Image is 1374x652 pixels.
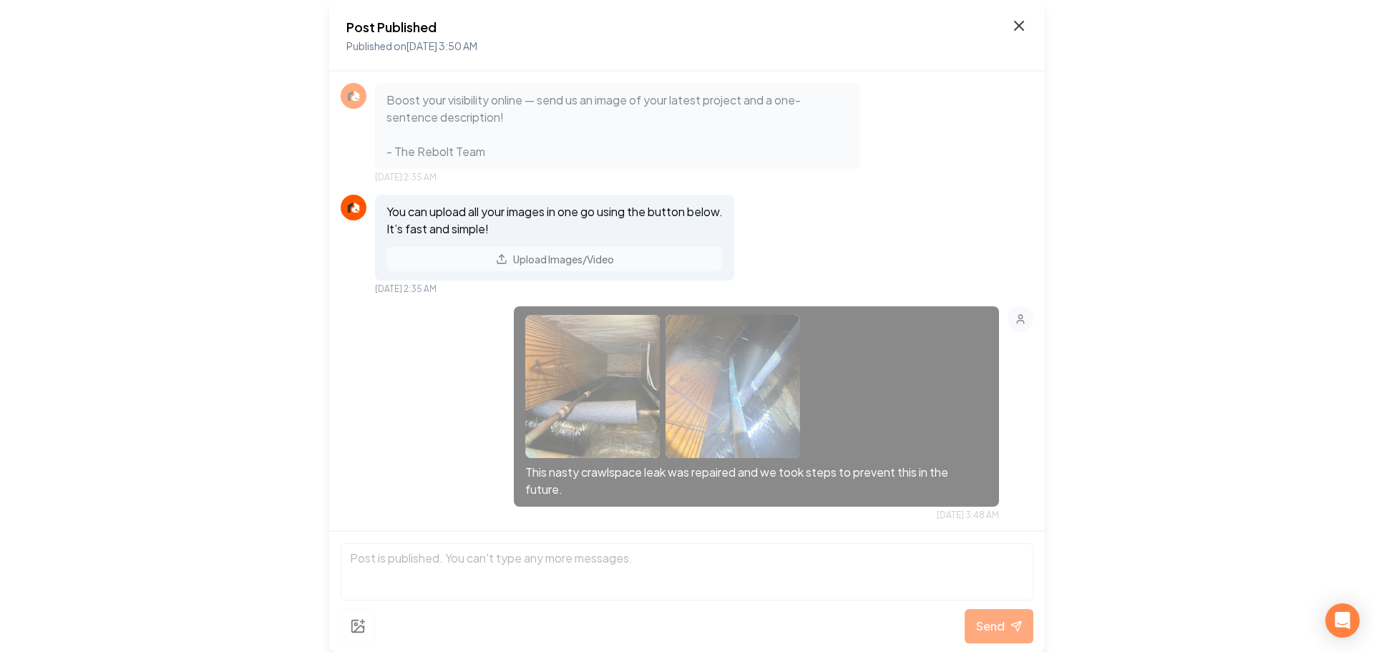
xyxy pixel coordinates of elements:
div: Open Intercom Messenger [1325,603,1360,638]
img: uploaded image [525,315,660,458]
p: This nasty crawlspace leak was repaired and we took steps to prevent this in the future. [525,464,988,498]
span: [DATE] 2:35 AM [375,172,437,183]
span: [DATE] 3:48 AM [937,510,999,521]
h2: Post Published [346,17,477,37]
img: Rebolt Logo [345,87,362,104]
p: You can upload all your images in one go using the button below. It’s fast and simple! [386,203,723,238]
img: Rebolt Logo [345,199,362,216]
span: [DATE] 2:35 AM [375,283,437,295]
img: uploaded image [666,315,800,458]
p: Boost your visibility online — send us an image of your latest project and a one-sentence descrip... [386,92,849,160]
span: Published on [DATE] 3:50 AM [346,39,477,52]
